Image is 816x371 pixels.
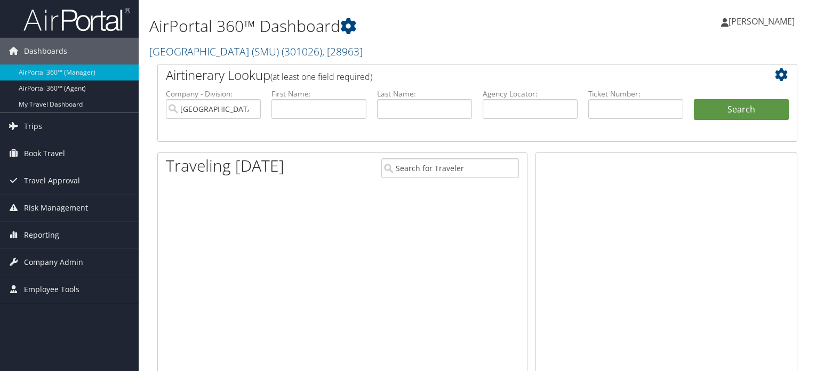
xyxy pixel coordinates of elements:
[24,249,83,276] span: Company Admin
[24,276,79,303] span: Employee Tools
[166,88,261,99] label: Company - Division:
[24,222,59,248] span: Reporting
[322,44,363,59] span: , [ 28963 ]
[721,5,805,37] a: [PERSON_NAME]
[270,71,372,83] span: (at least one field required)
[149,15,587,37] h1: AirPortal 360™ Dashboard
[24,167,80,194] span: Travel Approval
[166,66,735,84] h2: Airtinerary Lookup
[271,88,366,99] label: First Name:
[381,158,519,178] input: Search for Traveler
[24,140,65,167] span: Book Travel
[377,88,472,99] label: Last Name:
[23,7,130,32] img: airportal-logo.png
[694,99,789,120] button: Search
[588,88,683,99] label: Ticket Number:
[149,44,363,59] a: [GEOGRAPHIC_DATA] (SMU)
[24,113,42,140] span: Trips
[166,155,284,177] h1: Traveling [DATE]
[282,44,322,59] span: ( 301026 )
[24,38,67,64] span: Dashboards
[24,195,88,221] span: Risk Management
[483,88,578,99] label: Agency Locator:
[729,15,795,27] span: [PERSON_NAME]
